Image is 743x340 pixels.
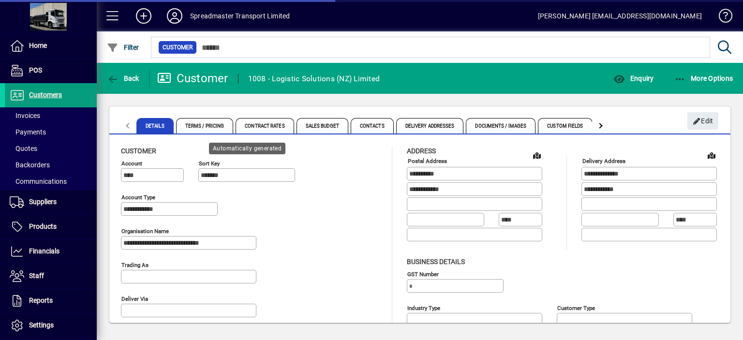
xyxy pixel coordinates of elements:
span: Payments [10,128,46,136]
span: Back [107,74,139,82]
a: Communications [5,173,97,190]
a: Knowledge Base [712,2,731,33]
span: Details [136,118,174,133]
button: Enquiry [611,70,656,87]
a: View on map [704,148,719,163]
mat-label: Trading as [121,262,149,268]
span: Address [407,147,436,155]
mat-label: Industry type [407,304,440,311]
a: Invoices [5,107,97,124]
button: Profile [159,7,190,25]
span: Reports [29,296,53,304]
span: Contract Rates [236,118,294,133]
span: Backorders [10,161,50,169]
a: Staff [5,264,97,288]
mat-label: Account [121,160,142,167]
span: Terms / Pricing [176,118,234,133]
app-page-header-button: Back [97,70,150,87]
div: Customer [157,71,228,86]
button: Back [104,70,142,87]
button: Edit [687,112,718,130]
mat-label: Customer type [557,304,595,311]
a: POS [5,59,97,83]
span: Customer [163,43,193,52]
a: Payments [5,124,97,140]
a: Suppliers [5,190,97,214]
a: Backorders [5,157,97,173]
span: Delivery Addresses [396,118,464,133]
span: Quotes [10,145,37,152]
span: Business details [407,258,465,266]
a: Products [5,215,97,239]
button: Filter [104,39,142,56]
span: Filter [107,44,139,51]
span: Home [29,42,47,49]
span: Staff [29,272,44,280]
span: Customer [121,147,156,155]
a: Financials [5,239,97,264]
a: Quotes [5,140,97,157]
span: Suppliers [29,198,57,206]
div: Automatically generated [209,143,285,154]
mat-label: GST Number [407,270,439,277]
span: Products [29,222,57,230]
mat-label: Organisation name [121,228,169,235]
span: Documents / Images [466,118,535,133]
div: Spreadmaster Transport Limited [190,8,290,24]
span: Invoices [10,112,40,119]
span: Enquiry [613,74,654,82]
a: Settings [5,313,97,338]
button: More Options [672,70,736,87]
mat-label: Deliver via [121,296,148,302]
span: Communications [10,177,67,185]
span: Settings [29,321,54,329]
mat-label: Sort key [199,160,220,167]
span: Contacts [351,118,394,133]
mat-label: Account Type [121,194,155,201]
span: Financials [29,247,59,255]
a: View on map [529,148,545,163]
div: [PERSON_NAME] [EMAIL_ADDRESS][DOMAIN_NAME] [538,8,702,24]
span: Customers [29,91,62,99]
span: More Options [674,74,733,82]
a: Home [5,34,97,58]
span: POS [29,66,42,74]
a: Reports [5,289,97,313]
button: Add [128,7,159,25]
span: Sales Budget [297,118,348,133]
span: Edit [693,113,713,129]
span: Custom Fields [538,118,592,133]
div: 1008 - Logistic Solutions (NZ) Limited [248,71,380,87]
